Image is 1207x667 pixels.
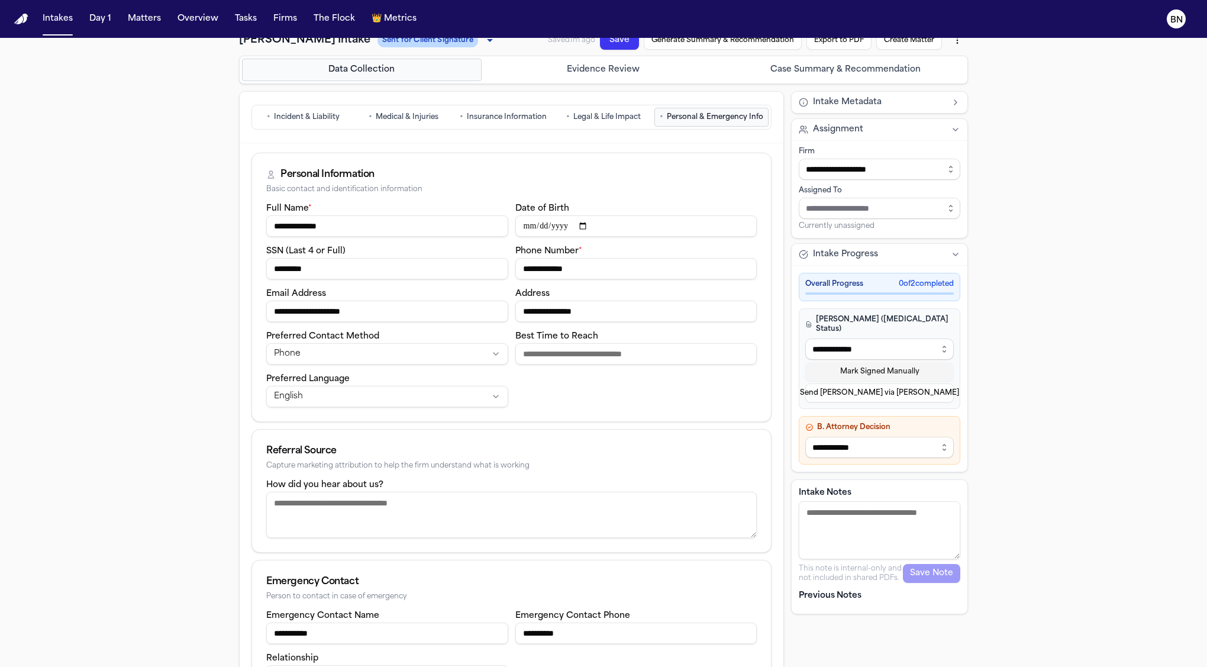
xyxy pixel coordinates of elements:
label: Best Time to Reach [515,332,598,341]
input: Full name [266,215,508,237]
span: • [566,111,570,123]
img: Finch Logo [14,14,28,25]
label: Preferred Language [266,375,350,384]
a: Home [14,14,28,25]
div: Person to contact in case of emergency [266,592,757,601]
div: Capture marketing attribution to help the firm understand what is working [266,462,757,471]
input: Address [515,301,757,322]
label: Intake Notes [799,487,960,499]
label: How did you hear about us? [266,481,383,489]
span: Currently unassigned [799,221,874,231]
input: Email address [266,301,508,322]
input: Date of birth [515,215,757,237]
button: Intake Progress [792,244,967,265]
span: Overall Progress [805,279,863,289]
button: Save [596,30,639,66]
span: Legal & Life Impact [573,112,641,122]
button: Tasks [230,8,262,30]
label: Full Name [266,204,312,213]
label: SSN (Last 4 or Full) [266,247,346,256]
button: Go to Evidence Review step [484,59,724,81]
button: Send [PERSON_NAME] via [PERSON_NAME] [805,384,954,402]
label: Date of Birth [515,204,569,213]
div: Firm [799,147,960,156]
input: Phone number [515,258,757,279]
label: Address [515,289,550,298]
button: crownMetrics [367,8,421,30]
button: Matters [123,8,166,30]
nav: Intake steps [242,59,965,81]
h4: B. Attorney Decision [805,423,954,432]
label: Emergency Contact Phone [515,611,630,620]
div: Basic contact and identification information [266,185,757,194]
button: Go to Insurance Information [454,108,552,127]
div: Assigned To [799,186,960,195]
button: Go to Legal & Life Impact [554,108,652,127]
h4: [PERSON_NAME] ([MEDICAL_DATA] Status) [805,315,954,334]
button: The Flock [309,8,360,30]
label: Relationship [266,654,318,663]
div: Referral Source [266,444,757,458]
textarea: Intake notes [799,501,960,559]
label: Email Address [266,289,326,298]
div: Emergency Contact [266,575,757,589]
span: Intake Metadata [813,96,882,108]
span: Insurance Information [467,112,547,122]
input: Select firm [799,159,960,180]
button: Firms [269,8,302,30]
span: Incident & Liability [274,112,340,122]
label: Preferred Contact Method [266,332,379,341]
button: Intake Metadata [792,92,967,113]
input: Assign to staff member [799,198,960,219]
button: Go to Case Summary & Recommendation step [725,59,965,81]
span: • [267,111,270,123]
button: Go to Incident & Liability [254,108,352,127]
span: • [460,111,463,123]
span: Medical & Injuries [376,112,438,122]
span: 0 of 2 completed [899,279,954,289]
button: Mark Signed Manually [805,362,954,381]
button: Go to Medical & Injuries [354,108,452,127]
input: Emergency contact phone [515,623,757,644]
span: • [660,111,663,123]
button: Assignment [792,119,967,140]
label: Phone Number [515,247,582,256]
span: Assignment [813,124,863,136]
button: Intakes [38,8,78,30]
button: Go to Personal & Emergency Info [654,108,769,127]
p: Previous Notes [799,590,960,602]
span: Intake Progress [813,249,878,260]
input: SSN [266,258,508,279]
button: Go to Data Collection step [242,59,482,81]
input: Best time to reach [515,343,757,365]
button: Overview [173,8,223,30]
span: • [369,111,372,123]
span: Personal & Emergency Info [667,112,763,122]
input: Emergency contact name [266,623,508,644]
button: Day 1 [85,8,116,30]
p: This note is internal-only and not included in shared PDFs. [799,564,903,583]
label: Emergency Contact Name [266,611,379,620]
div: Personal Information [280,167,375,182]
